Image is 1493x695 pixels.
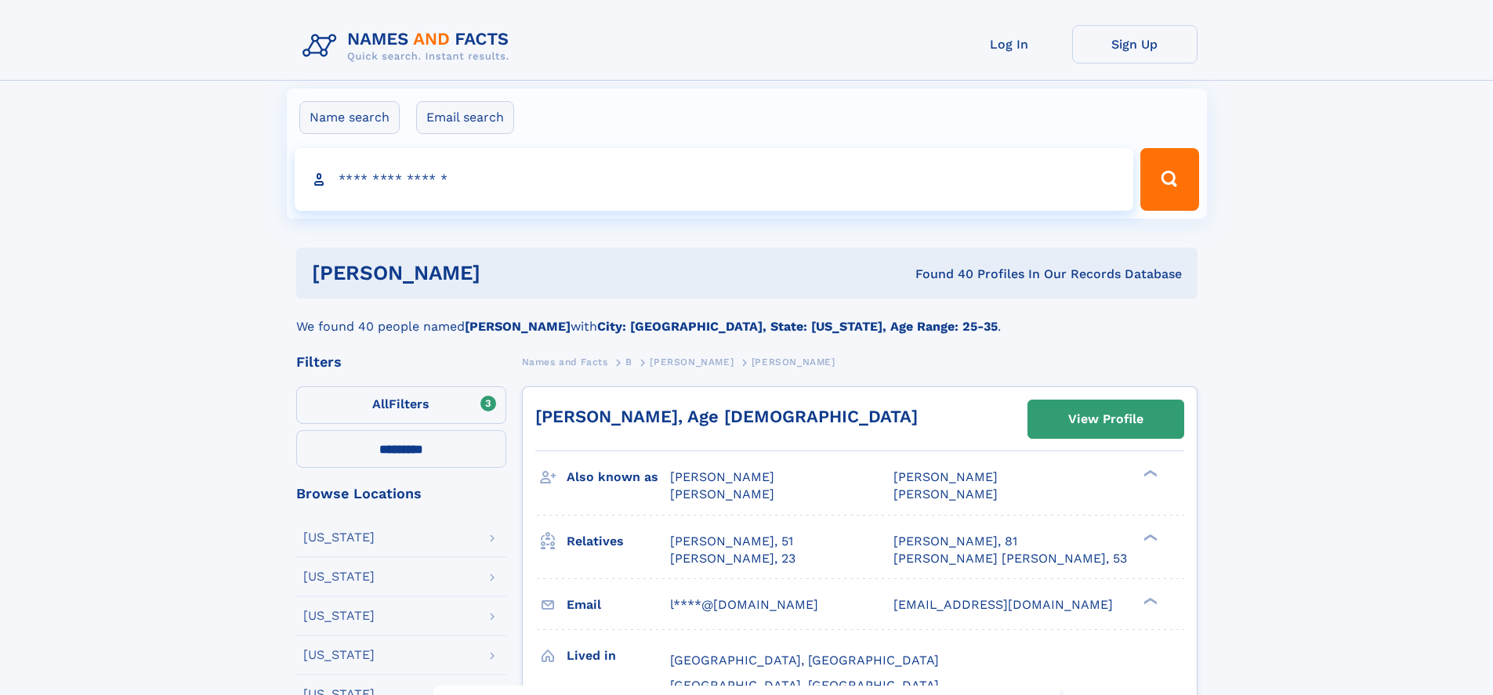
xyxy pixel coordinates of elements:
[296,355,506,369] div: Filters
[312,263,698,283] h1: [PERSON_NAME]
[625,357,632,367] span: B
[698,266,1182,283] div: Found 40 Profiles In Our Records Database
[303,531,375,544] div: [US_STATE]
[296,299,1198,336] div: We found 40 people named with .
[567,643,670,669] h3: Lived in
[303,610,375,622] div: [US_STATE]
[567,528,670,555] h3: Relatives
[1140,532,1158,542] div: ❯
[893,487,998,501] span: [PERSON_NAME]
[670,550,795,567] a: [PERSON_NAME], 23
[567,592,670,618] h3: Email
[416,101,514,134] label: Email search
[1140,595,1158,606] div: ❯
[1140,148,1198,211] button: Search Button
[893,533,1017,550] a: [PERSON_NAME], 81
[1140,469,1158,479] div: ❯
[947,25,1072,63] a: Log In
[372,396,389,411] span: All
[303,649,375,661] div: [US_STATE]
[670,653,939,668] span: [GEOGRAPHIC_DATA], [GEOGRAPHIC_DATA]
[650,352,734,371] a: [PERSON_NAME]
[670,469,774,484] span: [PERSON_NAME]
[597,319,998,334] b: City: [GEOGRAPHIC_DATA], State: [US_STATE], Age Range: 25-35
[893,550,1127,567] a: [PERSON_NAME] [PERSON_NAME], 53
[295,148,1134,211] input: search input
[670,487,774,501] span: [PERSON_NAME]
[535,407,918,426] a: [PERSON_NAME], Age [DEMOGRAPHIC_DATA]
[296,386,506,424] label: Filters
[1028,400,1183,438] a: View Profile
[752,357,835,367] span: [PERSON_NAME]
[303,570,375,583] div: [US_STATE]
[296,487,506,501] div: Browse Locations
[670,533,793,550] a: [PERSON_NAME], 51
[893,597,1113,612] span: [EMAIL_ADDRESS][DOMAIN_NAME]
[567,464,670,490] h3: Also known as
[650,357,734,367] span: [PERSON_NAME]
[893,469,998,484] span: [PERSON_NAME]
[522,352,608,371] a: Names and Facts
[670,678,939,693] span: [GEOGRAPHIC_DATA], [GEOGRAPHIC_DATA]
[296,25,522,67] img: Logo Names and Facts
[625,352,632,371] a: B
[465,319,571,334] b: [PERSON_NAME]
[299,101,400,134] label: Name search
[1072,25,1198,63] a: Sign Up
[1068,401,1143,437] div: View Profile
